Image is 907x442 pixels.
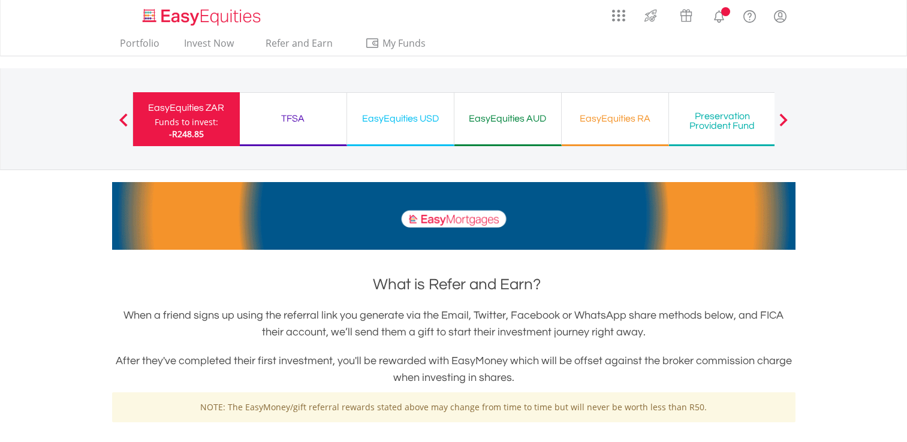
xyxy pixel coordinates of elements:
span: My Funds [365,35,444,51]
img: thrive-v2.svg [641,6,661,25]
div: Funds to invest: [155,116,218,128]
a: Refer and Earn [254,37,345,56]
div: EasyEquities USD [354,110,447,127]
button: Previous [112,119,135,131]
span: What is Refer and Earn? [373,277,541,292]
div: EasyEquities RA [569,110,661,127]
span: -R248.85 [169,128,204,140]
span: Refer and Earn [266,37,333,50]
a: AppsGrid [604,3,633,22]
p: NOTE: The EasyMoney/gift referral rewards stated above may change from time to time but will neve... [121,401,787,413]
img: EasyMortage Promotion Banner [112,182,795,250]
div: EasyEquities ZAR [140,99,233,116]
a: Notifications [704,3,734,27]
a: My Profile [765,3,795,29]
a: Invest Now [179,37,239,56]
a: Portfolio [115,37,164,56]
h3: When a friend signs up using the referral link you generate via the Email, Twitter, Facebook or W... [112,307,795,341]
div: TFSA [247,110,339,127]
h3: After they've completed their first investment, you'll be rewarded with EasyMoney which will be o... [112,353,795,386]
img: vouchers-v2.svg [676,6,696,25]
a: Vouchers [668,3,704,25]
div: Preservation Provident Fund [676,111,769,131]
img: EasyEquities_Logo.png [140,7,266,27]
a: FAQ's and Support [734,3,765,27]
img: grid-menu-icon.svg [612,9,625,22]
button: Next [772,119,795,131]
a: Home page [138,3,266,27]
div: EasyEquities AUD [462,110,554,127]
